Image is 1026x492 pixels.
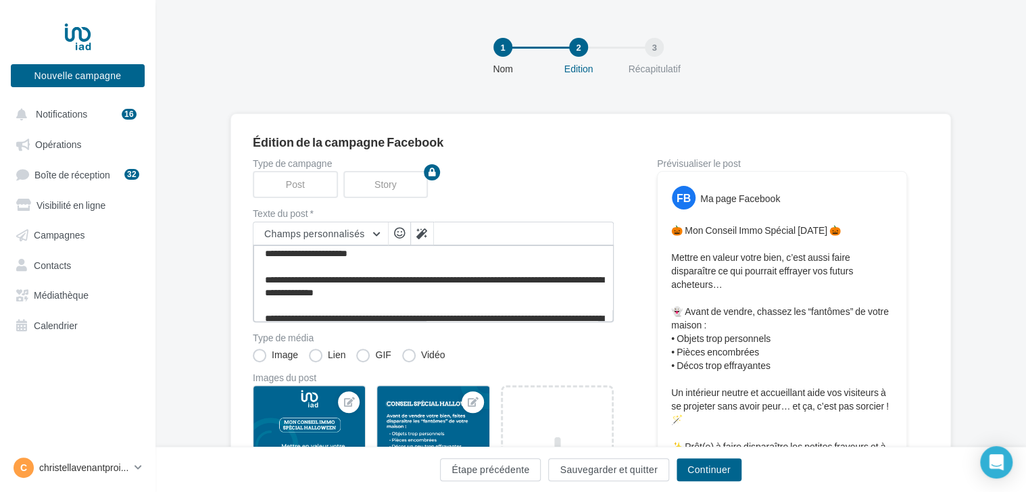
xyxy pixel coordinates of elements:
div: 2 [569,38,588,57]
label: GIF [356,349,391,362]
div: 16 [122,109,137,120]
div: Edition [535,62,622,76]
a: Médiathèque [8,282,147,306]
span: c [20,461,27,474]
div: Nom [460,62,546,76]
span: Notifications [36,108,87,120]
span: Médiathèque [34,289,89,301]
div: Images du post [253,373,614,383]
div: 1 [493,38,512,57]
div: 3 [645,38,664,57]
label: Type de campagne [253,159,614,168]
label: Image [253,349,298,362]
div: Récapitulatif [611,62,698,76]
label: Type de média [253,333,614,343]
div: Ma page Facebook [700,192,780,205]
label: Lien [309,349,345,362]
span: Campagnes [34,229,85,241]
button: Nouvelle campagne [11,64,145,87]
button: Champs personnalisés [253,222,388,245]
div: Open Intercom Messenger [980,446,1012,478]
div: 32 [124,169,139,180]
div: Édition de la campagne Facebook [253,136,929,148]
div: FB [672,186,695,210]
button: Notifications 16 [8,101,142,126]
p: christellavenantproimmo [39,461,129,474]
button: Étape précédente [440,458,541,481]
a: c christellavenantproimmo [11,455,145,481]
a: Calendrier [8,312,147,337]
a: Boîte de réception32 [8,162,147,187]
a: Contacts [8,252,147,276]
button: Continuer [677,458,741,481]
label: Vidéo [402,349,445,362]
a: Opérations [8,131,147,155]
span: Contacts [34,259,71,270]
button: Sauvegarder et quitter [548,458,668,481]
span: Calendrier [34,319,78,330]
a: Campagnes [8,222,147,246]
p: 🎃 Mon Conseil Immo Spécial [DATE] 🎃 Mettre en valeur votre bien, c’est aussi faire disparaître ce... [671,224,893,467]
div: Prévisualiser le post [657,159,907,168]
span: Opérations [35,139,81,150]
span: Boîte de réception [34,168,110,180]
span: Champs personnalisés [264,228,365,239]
span: Visibilité en ligne [36,199,105,210]
label: Texte du post * [253,209,614,218]
a: Visibilité en ligne [8,192,147,216]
